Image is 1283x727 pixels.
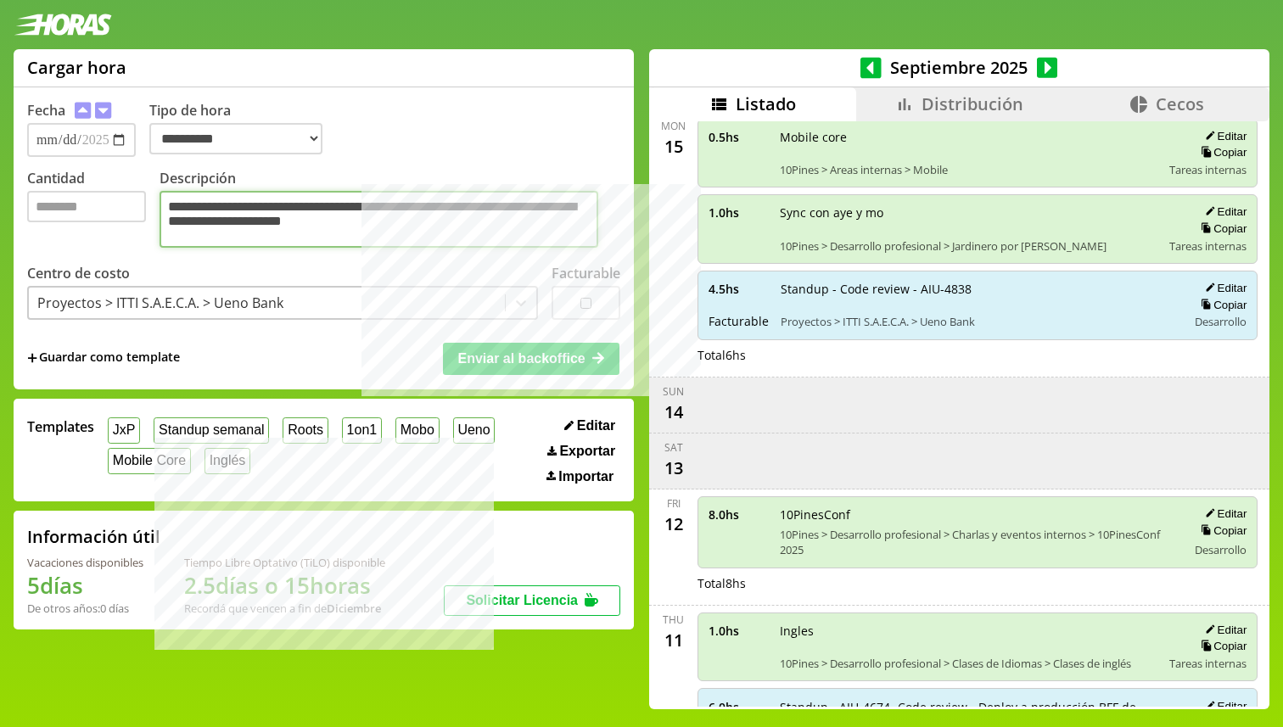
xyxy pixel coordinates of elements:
[1200,699,1247,713] button: Editar
[1196,639,1247,653] button: Copiar
[154,417,269,444] button: Standup semanal
[698,575,1258,591] div: Total 8 hs
[27,555,143,570] div: Vacaciones disponibles
[27,349,37,367] span: +
[709,623,768,639] span: 1.0 hs
[922,92,1023,115] span: Distribución
[342,417,382,444] button: 1on1
[558,469,613,484] span: Importar
[1200,281,1247,295] button: Editar
[882,56,1037,79] span: Septiembre 2025
[660,399,687,426] div: 14
[14,14,112,36] img: logotipo
[327,601,381,616] b: Diciembre
[184,601,385,616] div: Recordá que vencen a fin de
[443,343,619,375] button: Enviar al backoffice
[160,191,598,248] textarea: Descripción
[709,129,768,145] span: 0.5 hs
[184,570,385,601] h1: 2.5 días o 15 horas
[660,511,687,538] div: 12
[283,417,328,444] button: Roots
[1169,656,1247,671] span: Tareas internas
[661,119,686,133] div: Mon
[27,525,160,548] h2: Información útil
[660,627,687,654] div: 11
[709,281,769,297] span: 4.5 hs
[204,448,250,474] button: Inglés
[780,527,1176,557] span: 10Pines > Desarrollo profesional > Charlas y eventos internos > 10PinesConf 2025
[781,314,1176,329] span: Proyectos > ITTI S.A.E.C.A. > Ueno Bank
[780,506,1176,523] span: 10PinesConf
[108,417,140,444] button: JxP
[1169,162,1247,177] span: Tareas internas
[663,384,684,399] div: Sun
[780,204,1158,221] span: Sync con aye y mo
[457,351,585,366] span: Enviar al backoffice
[1196,145,1247,159] button: Copiar
[1196,298,1247,312] button: Copiar
[27,56,126,79] h1: Cargar hora
[27,349,180,367] span: +Guardar como template
[466,593,578,607] span: Solicitar Licencia
[1195,542,1247,557] span: Desarrollo
[781,281,1176,297] span: Standup - Code review - AIU-4838
[709,699,768,715] span: 6.0 hs
[27,191,146,222] input: Cantidad
[736,92,796,115] span: Listado
[27,570,143,601] h1: 5 días
[698,347,1258,363] div: Total 6 hs
[1156,92,1204,115] span: Cecos
[709,506,768,523] span: 8.0 hs
[149,123,322,154] select: Tipo de hora
[577,418,615,433] span: Editar
[667,496,681,511] div: Fri
[37,294,283,312] div: Proyectos > ITTI S.A.E.C.A. > Ueno Bank
[1200,204,1247,219] button: Editar
[780,162,1158,177] span: 10Pines > Areas internas > Mobile
[27,169,160,252] label: Cantidad
[780,656,1158,671] span: 10Pines > Desarrollo profesional > Clases de Idiomas > Clases de inglés
[27,417,94,436] span: Templates
[108,448,191,474] button: Mobile Core
[1195,314,1247,329] span: Desarrollo
[780,623,1158,639] span: Ingles
[27,264,130,282] label: Centro de costo
[1169,238,1247,254] span: Tareas internas
[1200,129,1247,143] button: Editar
[1196,221,1247,236] button: Copiar
[709,313,769,329] span: Facturable
[184,555,385,570] div: Tiempo Libre Optativo (TiLO) disponible
[780,238,1158,254] span: 10Pines > Desarrollo profesional > Jardinero por [PERSON_NAME]
[160,169,620,252] label: Descripción
[1196,523,1247,538] button: Copiar
[27,601,143,616] div: De otros años: 0 días
[780,129,1158,145] span: Mobile core
[1200,623,1247,637] button: Editar
[395,417,440,444] button: Mobo
[453,417,496,444] button: Ueno
[1200,506,1247,521] button: Editar
[542,443,620,460] button: Exportar
[149,101,336,157] label: Tipo de hora
[649,121,1269,707] div: scrollable content
[27,101,65,120] label: Fecha
[559,444,615,459] span: Exportar
[663,612,684,627] div: Thu
[664,440,683,455] div: Sat
[552,264,620,282] label: Facturable
[660,455,687,482] div: 13
[444,585,620,616] button: Solicitar Licencia
[559,417,620,434] button: Editar
[660,133,687,160] div: 15
[709,204,768,221] span: 1.0 hs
